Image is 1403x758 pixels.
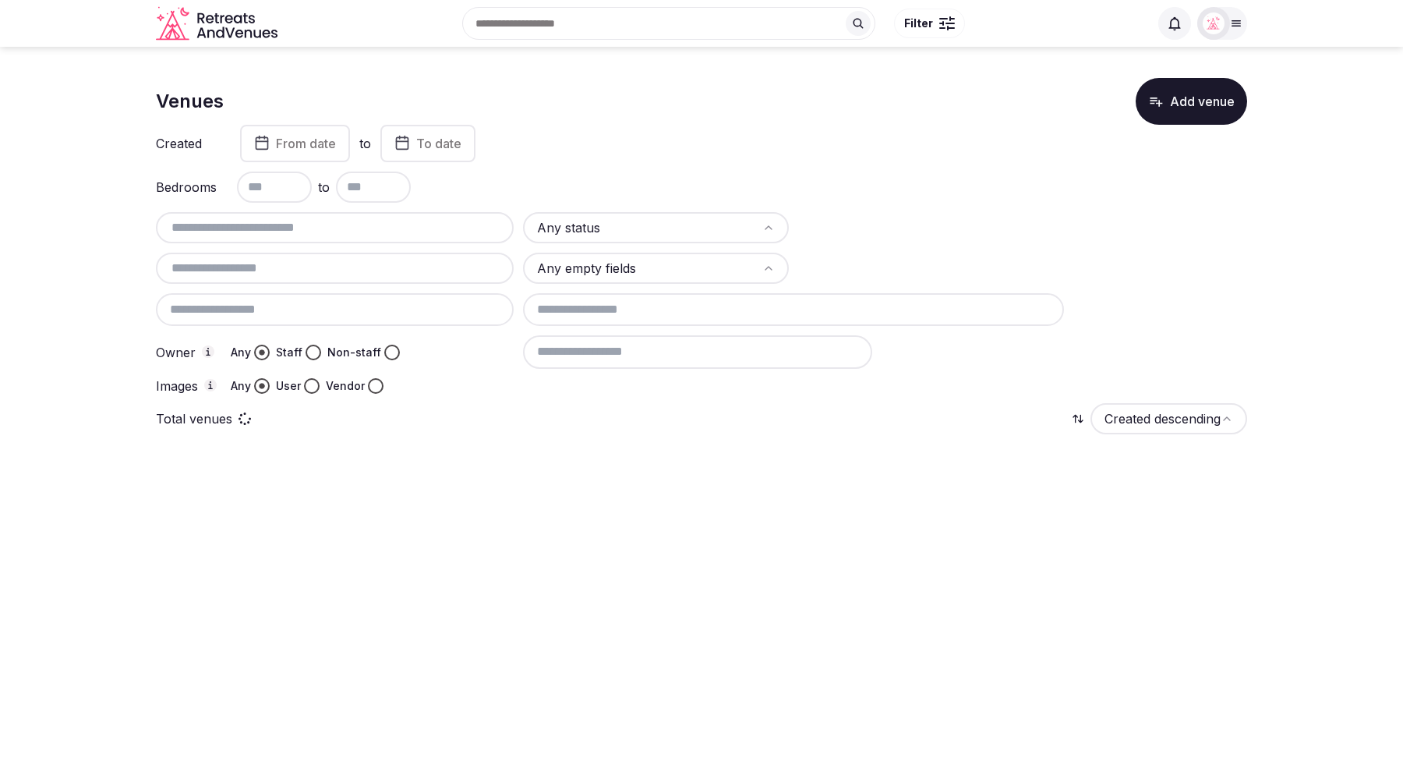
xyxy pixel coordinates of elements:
button: Add venue [1136,78,1247,125]
label: Non-staff [327,345,381,360]
button: Owner [202,345,214,358]
label: Any [231,345,251,360]
span: Filter [904,16,933,31]
span: From date [276,136,336,151]
label: Bedrooms [156,181,218,193]
svg: Retreats and Venues company logo [156,6,281,41]
label: Vendor [326,378,365,394]
label: User [276,378,301,394]
span: To date [416,136,461,151]
a: Visit the homepage [156,6,281,41]
button: Filter [894,9,965,38]
label: to [359,135,371,152]
p: Total venues [156,410,232,427]
button: From date [240,125,350,162]
button: To date [380,125,475,162]
label: Created [156,137,218,150]
button: Images [204,379,217,391]
label: Owner [156,345,218,360]
label: Images [156,379,218,393]
h1: Venues [156,88,224,115]
span: to [318,178,330,197]
label: Any [231,378,251,394]
img: Matt Grant Oakes [1203,12,1225,34]
label: Staff [276,345,302,360]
